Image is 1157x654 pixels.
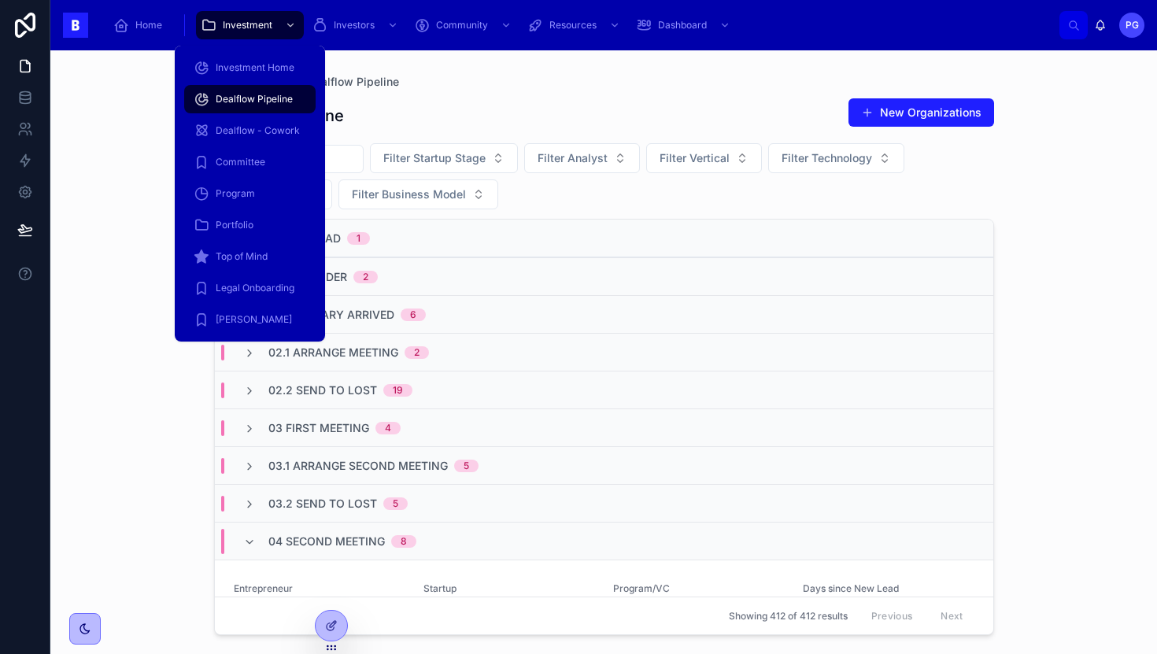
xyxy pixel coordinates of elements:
[216,219,253,231] span: Portfolio
[268,420,369,436] span: 03 First Meeting
[782,150,872,166] span: Filter Technology
[1126,19,1139,31] span: PG
[268,307,394,323] span: 02 Summary Arrived
[729,610,848,623] span: Showing 412 of 412 results
[393,497,398,510] div: 5
[109,11,173,39] a: Home
[307,11,406,39] a: Investors
[216,61,294,74] span: Investment Home
[184,54,316,82] a: Investment Home
[401,535,407,548] div: 8
[216,282,294,294] span: Legal Onboarding
[216,187,255,200] span: Program
[423,582,594,595] span: Startup
[196,11,304,39] a: Investment
[768,143,904,173] button: Select Button
[363,271,368,283] div: 2
[334,19,375,31] span: Investors
[307,74,399,90] a: Dealflow Pipeline
[184,242,316,271] a: Top of Mind
[216,313,292,326] span: [PERSON_NAME]
[216,93,293,105] span: Dealflow Pipeline
[660,150,730,166] span: Filter Vertical
[631,11,738,39] a: Dashboard
[101,8,1059,42] div: scrollable content
[184,274,316,302] a: Legal Onboarding
[383,150,486,166] span: Filter Startup Stage
[646,143,762,173] button: Select Button
[393,384,403,397] div: 19
[370,143,518,173] button: Select Button
[184,116,316,145] a: Dealflow - Cowork
[436,19,488,31] span: Community
[385,422,391,434] div: 4
[524,143,640,173] button: Select Button
[357,232,360,245] div: 1
[523,11,628,39] a: Resources
[268,496,377,512] span: 03.2 Send to Lost
[410,309,416,321] div: 6
[658,19,707,31] span: Dashboard
[234,582,405,595] span: Entrepreneur
[184,85,316,113] a: Dealflow Pipeline
[216,156,265,168] span: Committee
[338,179,498,209] button: Select Button
[848,98,994,127] button: New Organizations
[803,582,974,595] span: Days since New Lead
[184,148,316,176] a: Committee
[538,150,608,166] span: Filter Analyst
[216,124,300,137] span: Dealflow - Cowork
[613,582,784,595] span: Program/VC
[352,187,466,202] span: Filter Business Model
[135,19,162,31] span: Home
[464,460,469,472] div: 5
[268,345,398,360] span: 02.1 Arrange Meeting
[223,19,272,31] span: Investment
[414,346,420,359] div: 2
[549,19,597,31] span: Resources
[184,305,316,334] a: [PERSON_NAME]
[184,179,316,208] a: Program
[268,534,385,549] span: 04 Second Meeting
[268,458,448,474] span: 03.1 Arrange Second Meeting
[63,13,88,38] img: App logo
[216,250,268,263] span: Top of Mind
[409,11,519,39] a: Community
[184,211,316,239] a: Portfolio
[268,382,377,398] span: 02.2 Send To Lost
